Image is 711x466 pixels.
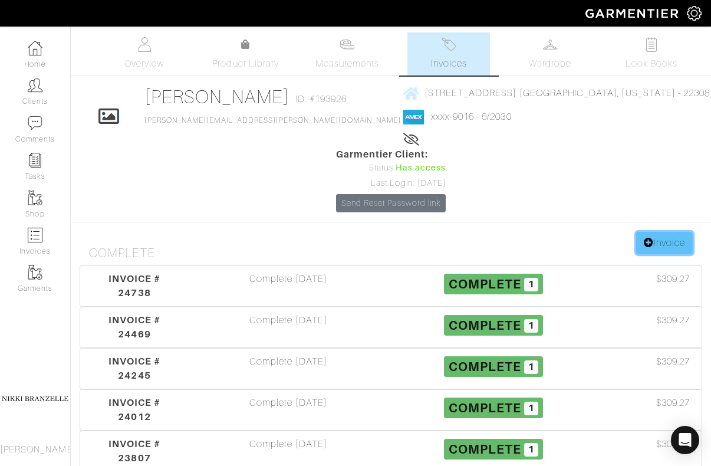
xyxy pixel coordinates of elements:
img: garments-icon-b7da505a4dc4fd61783c78ac3ca0ef83fa9d6f193b1c9dc38574b1d14d53ca28.png [28,191,42,205]
div: Complete [DATE] [186,396,391,424]
img: dashboard-icon-dbcd8f5a0b271acd01030246c82b418ddd0df26cd7fceb0bd07c9910d44c42f6.png [28,41,42,55]
span: [STREET_ADDRESS] [GEOGRAPHIC_DATA], [US_STATE] - 22308 [424,88,710,99]
span: Complete [449,277,521,291]
div: Complete [DATE] [186,355,391,383]
div: Complete [DATE] [186,313,391,342]
a: Invoice [636,232,693,254]
a: [STREET_ADDRESS] [GEOGRAPHIC_DATA], [US_STATE] - 22308 [403,86,710,100]
span: Invoices [431,57,467,71]
a: Measurements [306,32,389,76]
span: $309.27 [656,272,690,286]
a: Wardrobe [509,32,591,76]
span: 1 [524,402,538,416]
span: Complete [449,359,521,374]
img: comment-icon-a0a6a9ef722e966f86d9cbdc48e553b5cf19dbc54f86b18d962a5391bc8f6eb6.png [28,116,42,130]
div: Complete [DATE] [186,437,391,465]
img: gear-icon-white-bd11855cb880d31180b6d7d6211b90ccbf57a29d726f0c71d8c61bd08dd39cc2.png [687,6,702,21]
span: Complete [449,318,521,333]
a: Product Library [205,38,287,71]
div: Status: [336,162,446,175]
a: INVOICE # 24469 Complete [DATE] Complete 1 $309.27 [80,307,702,348]
img: reminder-icon-8004d30b9f0a5d33ae49ab947aed9ed385cf756f9e5892f1edd6e32f2345188e.png [28,153,42,168]
h4: Complete [89,246,702,261]
img: todo-9ac3debb85659649dc8f770b8b6100bb5dab4b48dedcbae339e5042a72dfd3cc.svg [644,37,659,52]
span: INVOICE # 23807 [108,438,160,464]
span: $309.27 [656,396,690,410]
span: Complete [449,401,521,415]
span: INVOICE # 24738 [108,273,160,298]
div: Last Login: [DATE] [336,177,446,190]
span: $309.27 [656,313,690,327]
span: Wardrobe [529,57,571,71]
div: Complete [DATE] [186,272,391,300]
span: $309.27 [656,437,690,451]
img: orders-icon-0abe47150d42831381b5fb84f609e132dff9fe21cb692f30cb5eec754e2cba89.png [28,228,42,242]
a: [PERSON_NAME] [144,86,290,107]
img: clients-icon-6bae9207a08558b7cb47a8932f037763ab4055f8c8b6bfacd5dc20c3e0201464.png [28,78,42,93]
span: 1 [524,278,538,292]
span: Has access [396,162,446,175]
span: 1 [524,360,538,375]
span: 1 [524,319,538,333]
a: INVOICE # 24245 Complete [DATE] Complete 1 $309.27 [80,348,702,389]
img: wardrobe-487a4870c1b7c33e795ec22d11cfc2ed9d08956e64fb3008fe2437562e282088.svg [543,37,558,52]
span: INVOICE # 24469 [108,314,160,340]
img: garmentier-logo-header-white-b43fb05a5012e4ada735d5af1a66efaba907eab6374d6393d1fbf88cb4ef424d.png [580,3,687,24]
a: INVOICE # 24738 Complete [DATE] Complete 1 $309.27 [80,265,702,307]
a: Look Books [610,32,693,76]
a: Send Reset Password link [336,194,446,212]
div: Open Intercom Messenger [671,426,699,454]
img: american_express-1200034d2e149cdf2cc7894a33a747db654cf6f8355cb502592f1d228b2ac700.png [403,110,424,124]
span: Garmentier Client: [336,147,446,162]
img: garments-icon-b7da505a4dc4fd61783c78ac3ca0ef83fa9d6f193b1c9dc38574b1d14d53ca28.png [28,265,42,280]
span: ID: #193926 [295,92,347,106]
a: INVOICE # 24012 Complete [DATE] Complete 1 $309.27 [80,389,702,431]
span: Look Books [626,57,678,71]
span: 1 [524,443,538,457]
img: measurements-466bbee1fd09ba9460f595b01e5d73f9e2bff037440d3c8f018324cb6cdf7a4a.svg [340,37,354,52]
a: xxxx-9016 - 6/2030 [431,111,512,122]
a: [PERSON_NAME][EMAIL_ADDRESS][PERSON_NAME][DOMAIN_NAME] [144,116,401,124]
a: Overview [103,32,186,76]
span: INVOICE # 24245 [108,356,160,381]
a: Invoices [407,32,490,76]
span: Complete [449,442,521,457]
span: Overview [124,57,164,71]
span: $309.27 [656,355,690,369]
img: orders-27d20c2124de7fd6de4e0e44c1d41de31381a507db9b33961299e4e07d508b8c.svg [442,37,456,52]
span: INVOICE # 24012 [108,397,160,422]
span: Measurements [315,57,380,71]
img: basicinfo-40fd8af6dae0f16599ec9e87c0ef1c0a1fdea2edbe929e3d69a839185d80c458.svg [137,37,152,52]
span: Product Library [212,57,279,71]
